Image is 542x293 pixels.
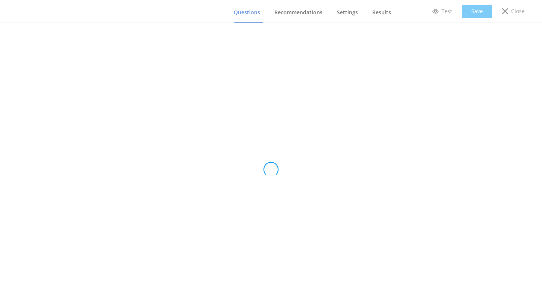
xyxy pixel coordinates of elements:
a: Test [427,5,457,18]
span: Questions [234,9,260,16]
span: Results [372,9,391,16]
span: Recommendations [274,9,323,16]
p: Close [511,7,525,15]
span: Settings [337,9,358,16]
p: Test [442,7,452,15]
